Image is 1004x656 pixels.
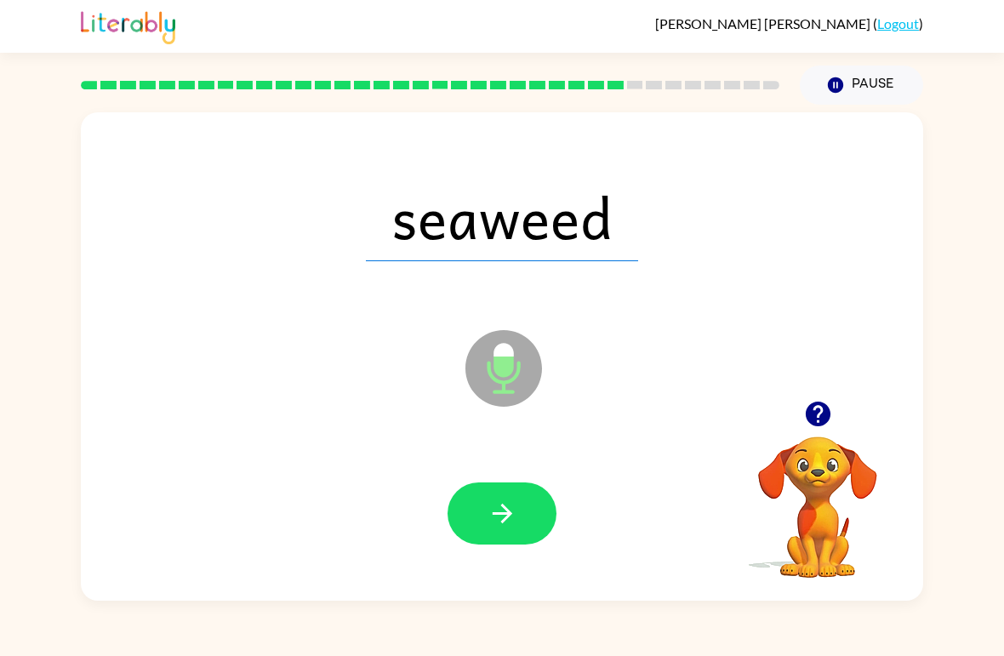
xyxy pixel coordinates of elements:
[655,15,923,31] div: ( )
[366,173,638,261] span: seaweed
[655,15,873,31] span: [PERSON_NAME] [PERSON_NAME]
[81,7,175,44] img: Literably
[800,66,923,105] button: Pause
[733,410,903,580] video: Your browser must support playing .mp4 files to use Literably. Please try using another browser.
[877,15,919,31] a: Logout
